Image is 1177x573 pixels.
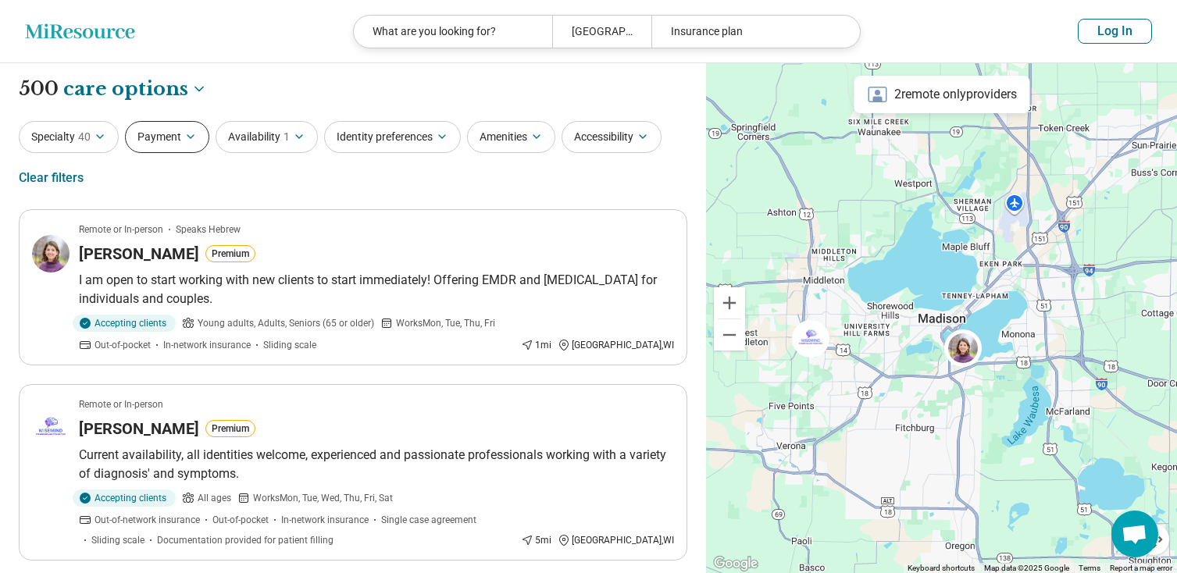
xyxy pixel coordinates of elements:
[284,129,290,145] span: 1
[354,16,552,48] div: What are you looking for?
[651,16,850,48] div: Insurance plan
[63,76,188,102] span: care options
[1078,19,1152,44] button: Log In
[1111,511,1158,557] a: Open chat
[198,316,374,330] span: Young adults, Adults, Seniors (65 or older)
[281,513,369,527] span: In-network insurance
[263,338,316,352] span: Sliding scale
[558,338,674,352] div: [GEOGRAPHIC_DATA] , WI
[78,129,91,145] span: 40
[19,121,119,153] button: Specialty40
[984,564,1069,572] span: Map data ©2025 Google
[205,245,255,262] button: Premium
[79,418,199,440] h3: [PERSON_NAME]
[79,446,674,483] p: Current availability, all identities welcome, experienced and passionate professionals working wi...
[714,287,745,319] button: Zoom in
[324,121,461,153] button: Identity preferences
[521,338,551,352] div: 1 mi
[79,243,199,265] h3: [PERSON_NAME]
[253,491,393,505] span: Works Mon, Tue, Wed, Thu, Fri, Sat
[157,533,333,547] span: Documentation provided for patient filling
[91,533,144,547] span: Sliding scale
[79,397,163,411] p: Remote or In-person
[79,222,163,237] p: Remote or In-person
[95,513,200,527] span: Out-of-network insurance
[562,121,662,153] button: Accessibility
[205,420,255,437] button: Premium
[521,533,551,547] div: 5 mi
[176,222,241,237] span: Speaks Hebrew
[552,16,651,48] div: [GEOGRAPHIC_DATA], [GEOGRAPHIC_DATA], [GEOGRAPHIC_DATA]
[198,491,231,505] span: All ages
[396,316,495,330] span: Works Mon, Tue, Thu, Fri
[79,271,674,308] p: I am open to start working with new clients to start immediately! Offering EMDR and [MEDICAL_DATA...
[1079,564,1100,572] a: Terms
[216,121,318,153] button: Availability1
[714,319,745,351] button: Zoom out
[381,513,476,527] span: Single case agreement
[73,315,176,332] div: Accepting clients
[854,76,1029,113] div: 2 remote only providers
[467,121,555,153] button: Amenities
[95,338,151,352] span: Out-of-pocket
[73,489,176,507] div: Accepting clients
[19,76,207,102] h1: 500
[125,121,209,153] button: Payment
[19,159,84,197] div: Clear filters
[212,513,269,527] span: Out-of-pocket
[163,338,251,352] span: In-network insurance
[558,533,674,547] div: [GEOGRAPHIC_DATA] , WI
[1110,564,1172,572] a: Report a map error
[63,76,207,102] button: Care options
